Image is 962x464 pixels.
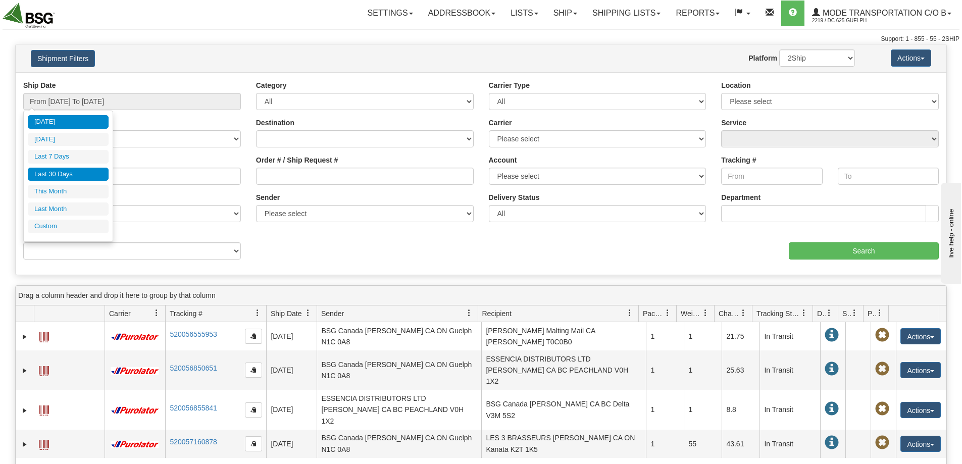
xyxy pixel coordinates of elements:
td: In Transit [760,390,820,429]
td: [DATE] [266,350,317,390]
td: BSG Canada [PERSON_NAME] CA BC Delta V3M 5S2 [481,390,646,429]
li: [DATE] [28,133,109,146]
button: Shipment Filters [31,50,95,67]
td: 21.75 [722,322,760,350]
label: Ship Date [23,80,56,90]
a: Weight filter column settings [697,304,714,322]
a: Shipment Issues filter column settings [846,304,863,322]
div: grid grouping header [16,286,946,305]
span: Pickup Not Assigned [875,362,889,376]
span: Weight [681,308,702,319]
td: [PERSON_NAME] Malting Mail CA [PERSON_NAME] T0C0B0 [481,322,646,350]
td: LES 3 BRASSEURS [PERSON_NAME] CA ON Kanata K2T 1K5 [481,430,646,458]
label: Delivery Status [489,192,540,202]
label: Tracking # [721,155,756,165]
button: Actions [900,328,941,344]
td: 1 [646,350,684,390]
a: 520056855841 [170,404,217,412]
label: Service [721,118,746,128]
a: Expand [20,332,30,342]
label: Carrier Type [489,80,530,90]
label: Carrier [489,118,512,128]
span: Pickup Not Assigned [875,328,889,342]
td: 55 [684,430,722,458]
a: Packages filter column settings [659,304,676,322]
span: Shipment Issues [842,308,851,319]
span: Pickup Status [868,308,876,319]
a: Tracking # filter column settings [249,304,266,322]
a: Ship [546,1,585,26]
span: 2219 / DC 625 Guelph [812,16,888,26]
a: Shipping lists [585,1,668,26]
button: Actions [900,436,941,452]
span: Delivery Status [817,308,826,319]
a: Label [39,328,49,344]
a: 520057160878 [170,438,217,446]
span: Pickup Not Assigned [875,436,889,450]
label: Order # / Ship Request # [256,155,338,165]
button: Copy to clipboard [245,329,262,344]
td: BSG Canada [PERSON_NAME] CA ON Guelph N1C 0A8 [317,350,481,390]
a: Sender filter column settings [461,304,478,322]
button: Copy to clipboard [245,436,262,451]
div: Support: 1 - 855 - 55 - 2SHIP [3,35,959,43]
td: 1 [646,430,684,458]
a: 520056850651 [170,364,217,372]
a: Pickup Status filter column settings [871,304,888,322]
label: Sender [256,192,280,202]
td: In Transit [760,430,820,458]
td: 1 [646,390,684,429]
span: Charge [719,308,740,319]
input: Search [789,242,939,260]
span: Sender [321,308,344,319]
button: Copy to clipboard [245,363,262,378]
a: Delivery Status filter column settings [821,304,838,322]
a: Label [39,362,49,378]
span: In Transit [825,328,839,342]
label: Platform [748,53,777,63]
td: BSG Canada [PERSON_NAME] CA ON Guelph N1C 0A8 [317,322,481,350]
input: To [838,168,939,185]
td: [DATE] [266,322,317,350]
label: Location [721,80,750,90]
a: Tracking Status filter column settings [795,304,813,322]
a: Expand [20,439,30,449]
td: 1 [684,350,722,390]
a: Expand [20,366,30,376]
li: Last 7 Days [28,150,109,164]
span: Ship Date [271,308,301,319]
label: Account [489,155,517,165]
td: In Transit [760,350,820,390]
td: 43.61 [722,430,760,458]
td: [DATE] [266,390,317,429]
a: Charge filter column settings [735,304,752,322]
a: Mode Transportation c/o B 2219 / DC 625 Guelph [804,1,959,26]
img: 11 - Purolator [109,441,161,448]
a: Addressbook [421,1,503,26]
td: 1 [684,322,722,350]
img: logo2219.jpg [3,3,55,28]
label: Destination [256,118,294,128]
a: Expand [20,405,30,416]
td: 8.8 [722,390,760,429]
td: In Transit [760,322,820,350]
span: In Transit [825,362,839,376]
label: Category [256,80,287,90]
span: Packages [643,308,664,319]
li: Last Month [28,202,109,216]
img: 11 - Purolator [109,333,161,341]
span: In Transit [825,402,839,416]
a: Label [39,401,49,417]
span: Recipient [482,308,512,319]
li: [DATE] [28,115,109,129]
a: Label [39,435,49,451]
button: Actions [900,402,941,418]
td: 25.63 [722,350,760,390]
td: ESSENCIA DISTRIBUTORS LTD [PERSON_NAME] CA BC PEACHLAND V0H 1X2 [481,350,646,390]
button: Actions [891,49,931,67]
iframe: chat widget [939,180,961,283]
span: Tracking Status [756,308,800,319]
a: 520056555953 [170,330,217,338]
span: Tracking # [170,308,202,319]
img: 11 - Purolator [109,367,161,375]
